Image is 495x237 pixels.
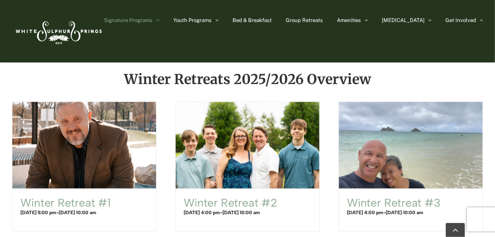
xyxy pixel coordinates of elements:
img: White Sulphur Springs Logo [12,12,104,50]
h4: - [347,209,475,216]
a: Winter Retreat #2 [184,196,277,209]
span: Bed & Breakfast [232,18,272,23]
a: Winter Retreat #1 [20,196,111,209]
span: [DATE] 4:00 pm [184,210,220,215]
h2: Winter Retreats 2025/2026 Overview [12,72,483,86]
span: [DATE] 10:00 am [59,210,96,215]
a: Winter Retreat #2 [176,102,319,189]
span: Group Retreats [286,18,323,23]
a: Winter Retreat #1 [12,102,156,189]
span: [DATE] 10:00 am [222,210,260,215]
h4: - [184,209,311,216]
a: Winter Retreat #3 [347,196,441,209]
span: Amenities [337,18,361,23]
span: [DATE] 5:00 pm [20,210,56,215]
a: Winter Retreat #3 [339,102,483,189]
h4: - [20,209,148,216]
span: [DATE] 4:00 pm [347,210,383,215]
span: Youth Programs [173,18,212,23]
span: [DATE] 10:00 am [386,210,423,215]
span: Get Involved [445,18,476,23]
span: Signature Programs [104,18,152,23]
span: [MEDICAL_DATA] [382,18,425,23]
